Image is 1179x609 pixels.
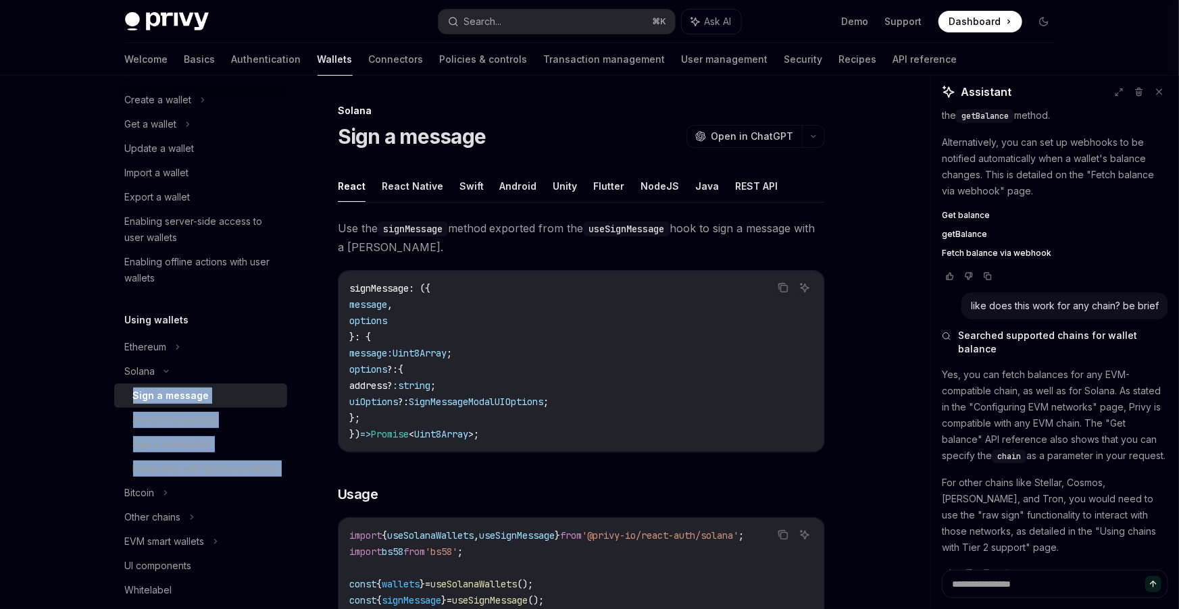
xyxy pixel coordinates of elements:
span: { [376,594,382,606]
button: Send message [1145,576,1161,592]
div: Search... [464,14,502,30]
div: Sign a message [133,388,209,404]
div: Bitcoin [125,485,155,501]
a: Export a wallet [114,185,287,209]
span: { [398,363,403,375]
span: ; [457,546,463,558]
span: Get balance [942,210,990,221]
button: Java [696,170,720,202]
span: = [425,578,430,590]
span: } [555,529,560,541]
button: Copy the contents from the code block [774,526,792,544]
span: (); [528,594,544,606]
code: signMessage [378,221,448,236]
span: }) [349,428,360,440]
p: Yes, you can fetch balances for any EVM-compatible chain, as well as for Solana. As stated in the... [942,367,1168,464]
a: Sign a message [114,383,287,408]
span: options [349,363,387,375]
span: > [468,428,474,440]
a: Integrating with @solana/web3.js [114,456,287,481]
span: Usage [338,485,378,504]
span: useSolanaWallets [387,529,474,541]
span: import [349,546,382,558]
button: Swift [459,170,484,202]
a: Wallets [318,43,353,76]
a: Enabling server-side access to user wallets [114,209,287,250]
button: Flutter [594,170,625,202]
a: Send a transaction [114,408,287,432]
span: 'bs58' [425,546,457,558]
span: useSignMessage [452,594,528,606]
a: Support [885,15,922,28]
span: signMessage [382,594,441,606]
div: Enabling offline actions with user wallets [125,254,279,286]
p: Alternatively, you can set up webhooks to be notified automatically when a wallet's balance chang... [942,134,1168,199]
span: message [349,298,387,311]
span: , [474,529,479,541]
div: Enabling server-side access to user wallets [125,213,279,246]
a: Basics [184,43,216,76]
div: Other chains [125,509,181,525]
button: React Native [382,170,443,202]
div: Ethereum [125,339,167,355]
span: ; [430,379,436,392]
button: Ask AI [796,279,813,296]
a: Enabling offline actions with user wallets [114,250,287,290]
button: Ask AI [682,9,741,34]
span: getBalance [961,111,1009,122]
div: Solana [125,363,155,379]
h1: Sign a message [338,124,486,149]
a: Whitelabel [114,578,287,602]
span: Dashboard [949,15,1001,28]
span: ; [544,396,549,408]
span: ; [474,428,479,440]
span: Uint8Array [414,428,468,440]
a: Get balance [942,210,1168,221]
button: REST API [736,170,778,202]
a: Welcome [125,43,168,76]
span: = [447,594,452,606]
button: React [338,170,366,202]
span: ?: [387,363,398,375]
span: SignMessageModalUIOptions [409,396,544,408]
a: Recipes [839,43,877,76]
a: getBalance [942,229,1168,240]
div: Whitelabel [125,582,172,598]
span: Uint8Array [393,347,447,359]
button: Open in ChatGPT [686,125,802,148]
a: Import a wallet [114,161,287,185]
div: like does this work for any chain? be brief [971,299,1159,313]
a: API reference [893,43,957,76]
a: Demo [842,15,869,28]
button: Android [500,170,537,202]
img: dark logo [125,12,209,31]
span: useSolanaWallets [430,578,517,590]
div: Sign a transaction [133,436,212,452]
a: Policies & controls [440,43,528,76]
span: Ask AI [705,15,732,28]
span: : ({ [409,282,430,294]
span: Searched supported chains for wallet balance [958,329,1168,356]
span: string [398,379,430,392]
div: Create a wallet [125,92,192,108]
span: ?: [398,396,409,408]
span: import [349,529,382,541]
a: Dashboard [938,11,1022,32]
span: bs58 [382,546,403,558]
span: getBalance [942,229,987,240]
span: options [349,315,387,327]
span: , [387,298,393,311]
a: Update a wallet [114,136,287,161]
span: signMessage [349,282,409,294]
span: Use the method exported from the hook to sign a message with a [PERSON_NAME]. [338,219,825,257]
h5: Using wallets [125,312,189,328]
div: Import a wallet [125,165,189,181]
span: address? [349,379,393,392]
span: const [349,594,376,606]
a: Authentication [232,43,301,76]
span: uiOptions [349,396,398,408]
span: => [360,428,371,440]
span: } [441,594,447,606]
a: Fetch balance via webhook [942,248,1168,259]
p: For other chains like Stellar, Cosmos, [PERSON_NAME], and Tron, you would need to use the "raw si... [942,475,1168,556]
